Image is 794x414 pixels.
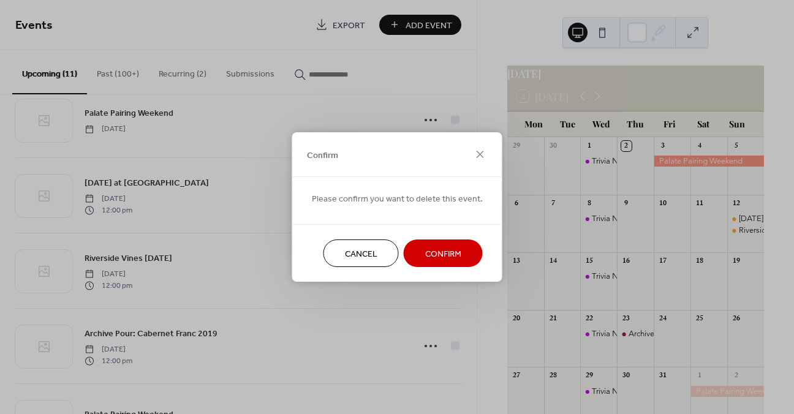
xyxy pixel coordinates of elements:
[345,248,377,261] span: Cancel
[307,149,338,162] span: Confirm
[312,193,483,206] span: Please confirm you want to delete this event.
[323,239,399,267] button: Cancel
[404,239,483,267] button: Confirm
[425,248,461,261] span: Confirm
